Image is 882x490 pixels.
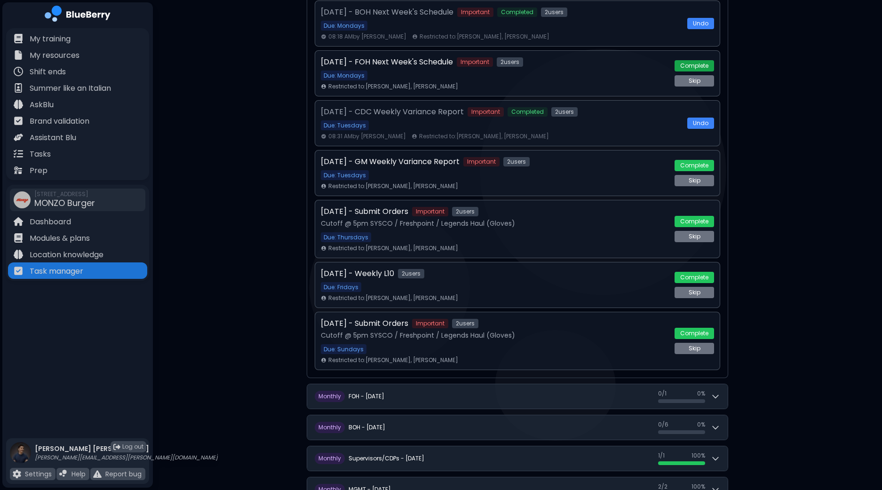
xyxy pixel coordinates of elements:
[321,56,453,68] p: [DATE] - FOH Next Week's Schedule
[328,33,406,40] span: 08:18 AM by [PERSON_NAME]
[328,356,458,364] span: Restricted to: [PERSON_NAME], [PERSON_NAME]
[321,21,367,31] span: Due: Mondays
[307,446,728,471] button: MonthlySupervisors/CDPs - [DATE]1/1100%
[14,266,23,276] img: file icon
[30,33,71,45] p: My training
[328,133,406,140] span: 08:31 AM by [PERSON_NAME]
[321,318,408,329] p: [DATE] - Submit Orders
[321,219,669,228] p: Cutoff @ 5pm SYSCO / Freshpoint / Legends Haul (Gloves)
[321,282,361,292] span: Due: Fridays
[321,71,367,80] span: Due: Mondays
[691,452,705,459] span: 100 %
[658,390,667,397] span: 0 / 1
[30,50,79,61] p: My resources
[321,170,369,180] span: Due: Tuesdays
[113,443,120,450] img: logout
[72,470,86,478] p: Help
[14,50,23,60] img: file icon
[34,190,95,198] span: [STREET_ADDRESS]
[30,149,51,160] p: Tasks
[412,207,448,216] span: Important
[14,116,23,126] img: file icon
[349,424,385,431] h2: BOH - [DATE]
[328,294,458,302] span: Restricted to: [PERSON_NAME], [PERSON_NAME]
[14,191,31,208] img: company thumbnail
[323,392,341,400] span: onthly
[14,34,23,43] img: file icon
[315,391,345,402] span: M
[551,107,578,117] span: 2 user s
[14,233,23,243] img: file icon
[30,116,89,127] p: Brand validation
[541,8,567,17] span: 2 user s
[321,268,394,279] p: [DATE] - Weekly L10
[321,106,464,118] p: [DATE] - CDC Weekly Variance Report
[14,100,23,109] img: file icon
[412,319,448,328] span: Important
[658,421,668,428] span: 0 / 6
[35,454,218,461] p: [PERSON_NAME][EMAIL_ADDRESS][PERSON_NAME][DOMAIN_NAME]
[508,107,548,117] span: Completed
[321,331,669,340] p: Cutoff @ 5pm SYSCO / Freshpoint / Legends Haul (Gloves)
[14,133,23,142] img: file icon
[497,8,537,17] span: Completed
[697,390,705,397] span: 0 %
[14,83,23,93] img: file icon
[328,182,458,190] span: Restricted to: [PERSON_NAME], [PERSON_NAME]
[323,454,341,462] span: onthly
[13,470,21,478] img: file icon
[468,107,504,117] span: Important
[675,343,714,354] button: Skip
[321,232,371,242] span: Due: Thursdays
[10,442,31,473] img: profile photo
[93,470,102,478] img: file icon
[497,57,523,67] span: 2 user s
[323,423,341,431] span: onthly
[321,206,408,217] p: [DATE] - Submit Orders
[30,83,111,94] p: Summer like an Italian
[675,272,714,283] button: Complete
[30,233,90,244] p: Modules & plans
[328,245,458,252] span: Restricted to: [PERSON_NAME], [PERSON_NAME]
[14,67,23,76] img: file icon
[658,452,665,459] span: 1 / 1
[328,83,458,90] span: Restricted to: [PERSON_NAME], [PERSON_NAME]
[315,453,345,464] span: M
[687,18,714,29] button: Undo
[457,8,493,17] span: Important
[503,157,530,166] span: 2 user s
[307,415,728,440] button: MonthlyBOH - [DATE]0/60%
[315,422,345,433] span: M
[307,384,728,409] button: MonthlyFOH - [DATE]0/10%
[105,470,142,478] p: Report bug
[398,269,424,278] span: 2 user s
[59,470,68,478] img: file icon
[463,157,500,166] span: Important
[321,7,453,18] p: [DATE] - BOH Next Week's Schedule
[30,99,54,111] p: AskBlu
[14,166,23,175] img: file icon
[30,216,71,228] p: Dashboard
[122,443,143,450] span: Log out
[30,165,48,176] p: Prep
[687,118,714,129] button: Undo
[30,66,66,78] p: Shift ends
[675,175,714,186] button: Skip
[675,75,714,87] button: Skip
[419,133,549,140] span: Restricted to: [PERSON_NAME], [PERSON_NAME]
[675,231,714,242] button: Skip
[30,132,76,143] p: Assistant Blu
[35,444,218,453] p: [PERSON_NAME] [PERSON_NAME]
[45,6,111,25] img: company logo
[30,249,103,261] p: Location knowledge
[34,197,95,209] span: MONZO Burger
[675,160,714,171] button: Complete
[321,156,460,167] p: [DATE] - GM Weekly Variance Report
[14,149,23,158] img: file icon
[457,57,493,67] span: Important
[697,421,705,428] span: 0 %
[452,319,478,328] span: 2 user s
[675,287,714,298] button: Skip
[675,60,714,71] button: Complete
[14,250,23,259] img: file icon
